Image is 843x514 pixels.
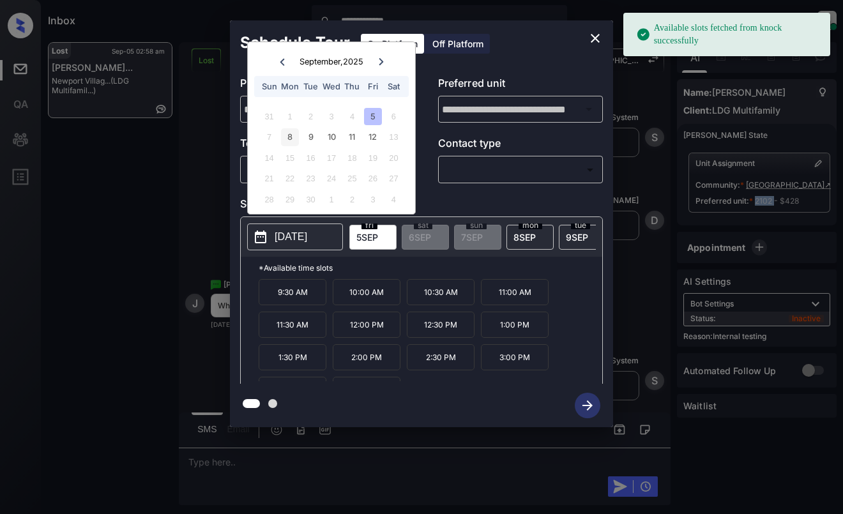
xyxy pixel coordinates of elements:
span: tue [571,222,590,229]
button: btn-next [567,389,608,422]
div: Not available Tuesday, September 30th, 2025 [302,191,319,208]
div: Not available Monday, September 15th, 2025 [281,149,298,167]
div: Not available Tuesday, September 23rd, 2025 [302,170,319,187]
div: Not available Thursday, September 25th, 2025 [344,170,361,187]
p: Preferred unit [438,75,604,96]
div: Not available Sunday, August 31st, 2025 [261,108,278,125]
div: date-select [349,225,397,250]
div: Not available Saturday, September 6th, 2025 [385,108,402,125]
p: Contact type [438,135,604,156]
div: Not available Thursday, September 4th, 2025 [344,108,361,125]
p: 4:00 PM [333,377,400,403]
div: Choose Friday, September 12th, 2025 [364,128,381,146]
div: In Person [243,159,402,180]
span: 9 SEP [566,232,588,243]
p: 10:30 AM [407,279,475,305]
div: Not available Saturday, September 27th, 2025 [385,170,402,187]
h2: Schedule Tour [230,20,360,65]
div: Not available Sunday, September 14th, 2025 [261,149,278,167]
div: Not available Thursday, September 18th, 2025 [344,149,361,167]
div: month 2025-09 [252,106,411,209]
div: Not available Tuesday, September 2nd, 2025 [302,108,319,125]
span: mon [519,222,542,229]
p: 2:00 PM [333,344,400,370]
div: Off Platform [426,34,490,54]
div: Choose Wednesday, September 10th, 2025 [323,128,340,146]
div: Sat [385,78,402,95]
div: Sun [261,78,278,95]
div: date-select [559,225,606,250]
div: Not available Sunday, September 21st, 2025 [261,170,278,187]
span: fri [361,222,377,229]
div: date-select [506,225,554,250]
div: Wed [323,78,340,95]
div: Choose Monday, September 8th, 2025 [281,128,298,146]
div: Fri [364,78,381,95]
div: Not available Friday, October 3rd, 2025 [364,191,381,208]
div: Not available Monday, September 1st, 2025 [281,108,298,125]
div: Choose Thursday, September 11th, 2025 [344,128,361,146]
div: Not available Friday, September 19th, 2025 [364,149,381,167]
div: Not available Wednesday, September 3rd, 2025 [323,108,340,125]
p: Tour type [240,135,406,156]
span: 5 SEP [356,232,378,243]
p: Preferred community [240,75,406,96]
p: 1:00 PM [481,312,549,338]
div: Choose Friday, September 5th, 2025 [364,108,381,125]
p: 10:00 AM [333,279,400,305]
div: Not available Thursday, October 2nd, 2025 [344,191,361,208]
div: Mon [281,78,298,95]
span: 8 SEP [513,232,536,243]
div: Not available Wednesday, October 1st, 2025 [323,191,340,208]
div: Not available Saturday, October 4th, 2025 [385,191,402,208]
div: Not available Wednesday, September 17th, 2025 [323,149,340,167]
button: close [582,26,608,51]
div: September , 2025 [300,57,363,66]
div: Not available Friday, September 26th, 2025 [364,170,381,187]
div: Not available Saturday, September 13th, 2025 [385,128,402,146]
p: 9:30 AM [259,279,326,305]
p: 12:00 PM [333,312,400,338]
div: Available slots fetched from knock successfully [636,17,820,52]
div: Thu [344,78,361,95]
div: Not available Monday, September 29th, 2025 [281,191,298,208]
p: 3:00 PM [481,344,549,370]
p: 11:30 AM [259,312,326,338]
p: 1:30 PM [259,344,326,370]
div: Tue [302,78,319,95]
p: 3:30 PM [259,377,326,403]
div: Not available Sunday, September 7th, 2025 [261,128,278,146]
p: [DATE] [275,229,307,245]
div: Not available Sunday, September 28th, 2025 [261,191,278,208]
div: Not available Monday, September 22nd, 2025 [281,170,298,187]
div: Not available Tuesday, September 16th, 2025 [302,149,319,167]
div: On Platform [361,34,424,54]
div: Not available Wednesday, September 24th, 2025 [323,170,340,187]
p: 2:30 PM [407,344,475,370]
button: [DATE] [247,223,343,250]
p: 12:30 PM [407,312,475,338]
p: 11:00 AM [481,279,549,305]
p: Select slot [240,196,603,216]
div: Choose Tuesday, September 9th, 2025 [302,128,319,146]
p: *Available time slots [259,257,602,279]
div: Not available Saturday, September 20th, 2025 [385,149,402,167]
